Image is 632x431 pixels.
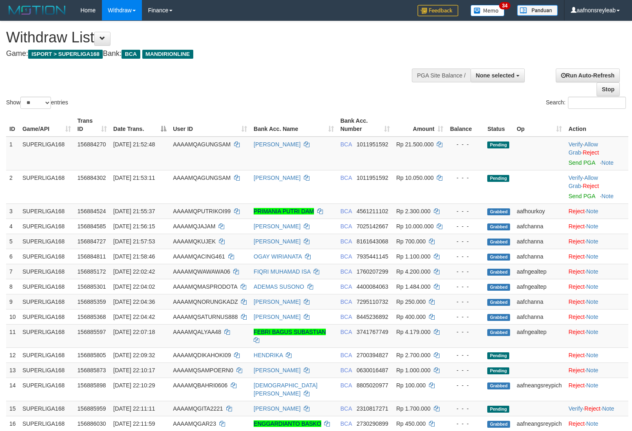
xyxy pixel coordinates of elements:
[77,223,106,230] span: 156884585
[77,405,106,412] span: 156885959
[254,141,301,148] a: [PERSON_NAME]
[568,298,585,305] a: Reject
[513,309,565,324] td: aafchanna
[471,69,525,82] button: None selected
[586,352,599,358] a: Note
[450,207,481,215] div: - - -
[340,268,352,275] span: BCA
[254,352,283,358] a: HENDRIKA
[568,208,585,214] a: Reject
[487,208,510,215] span: Grabbed
[6,279,19,294] td: 8
[340,352,352,358] span: BCA
[340,314,352,320] span: BCA
[513,279,565,294] td: aafngealtep
[254,314,301,320] a: [PERSON_NAME]
[77,175,106,181] span: 156884302
[173,141,231,148] span: AAAAMQAGUNGSAM
[356,329,388,335] span: Copy 3741767749 to clipboard
[254,367,301,374] a: [PERSON_NAME]
[113,314,155,320] span: [DATE] 22:04:42
[586,223,599,230] a: Note
[546,97,626,109] label: Search:
[340,141,352,148] span: BCA
[568,314,585,320] a: Reject
[586,367,599,374] a: Note
[568,253,585,260] a: Reject
[254,283,304,290] a: ADEMAS SUSONO
[19,234,74,249] td: SUPERLIGA168
[487,299,510,306] span: Grabbed
[77,329,106,335] span: 156885597
[19,347,74,362] td: SUPERLIGA168
[568,193,595,199] a: Send PGA
[356,283,388,290] span: Copy 4400084063 to clipboard
[250,113,337,137] th: Bank Acc. Name: activate to sort column ascending
[450,298,481,306] div: - - -
[77,382,106,389] span: 156885898
[122,50,140,59] span: BCA
[6,97,68,109] label: Show entries
[393,113,447,137] th: Amount: activate to sort column ascending
[77,253,106,260] span: 156884811
[173,367,233,374] span: AAAAMQSAMPOERN0
[565,249,628,264] td: ·
[19,113,74,137] th: Game/API: activate to sort column ascending
[568,175,583,181] a: Verify
[254,420,321,427] a: ENGGARDIANTO BASKO
[113,283,155,290] span: [DATE] 22:04:02
[340,223,352,230] span: BCA
[254,405,301,412] a: [PERSON_NAME]
[513,113,565,137] th: Op: activate to sort column ascending
[450,283,481,291] div: - - -
[356,352,388,358] span: Copy 2700394827 to clipboard
[450,381,481,389] div: - - -
[487,367,509,374] span: Pending
[396,405,431,412] span: Rp 1.700.000
[254,253,302,260] a: OGAY WIRIANATA
[396,352,431,358] span: Rp 2.700.000
[586,268,599,275] a: Note
[113,420,155,427] span: [DATE] 22:11:59
[20,97,51,109] select: Showentries
[6,170,19,203] td: 2
[568,141,583,148] a: Verify
[513,203,565,219] td: aafhourkoy
[396,314,426,320] span: Rp 400.000
[356,175,388,181] span: Copy 1011951592 to clipboard
[6,309,19,324] td: 10
[340,298,352,305] span: BCA
[356,238,388,245] span: Copy 8161643068 to clipboard
[565,279,628,294] td: ·
[396,367,431,374] span: Rp 1.000.000
[487,141,509,148] span: Pending
[513,234,565,249] td: aafchanna
[565,309,628,324] td: ·
[568,175,598,189] a: Allow Grab
[396,329,431,335] span: Rp 4.179.000
[142,50,193,59] span: MANDIRIONLINE
[396,141,434,148] span: Rp 21.500.000
[450,366,481,374] div: - - -
[19,264,74,279] td: SUPERLIGA168
[586,382,599,389] a: Note
[565,378,628,401] td: ·
[19,324,74,347] td: SUPERLIGA168
[602,405,614,412] a: Note
[568,141,598,156] span: ·
[19,416,74,431] td: SUPERLIGA168
[340,253,352,260] span: BCA
[450,420,481,428] div: - - -
[565,401,628,416] td: · ·
[77,352,106,358] span: 156885805
[6,137,19,170] td: 1
[6,113,19,137] th: ID
[586,283,599,290] a: Note
[450,237,481,245] div: - - -
[356,420,388,427] span: Copy 2730290899 to clipboard
[556,69,620,82] a: Run Auto-Refresh
[565,294,628,309] td: ·
[450,328,481,336] div: - - -
[340,382,352,389] span: BCA
[356,298,388,305] span: Copy 7295110732 to clipboard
